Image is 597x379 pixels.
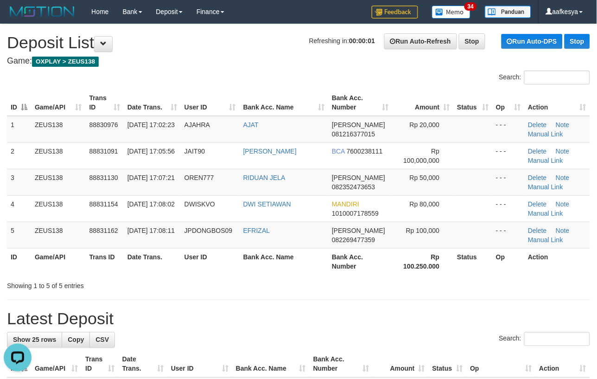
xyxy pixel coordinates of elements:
[454,90,493,116] th: Status: activate to sort column ascending
[528,121,546,128] a: Delete
[89,174,118,181] span: 88831130
[127,174,175,181] span: [DATE] 17:07:21
[243,200,291,208] a: DWI SETIAWAN
[556,227,570,234] a: Note
[384,33,457,49] a: Run Auto-Refresh
[524,90,590,116] th: Action: activate to sort column ascending
[406,227,439,234] span: Rp 100,000
[556,121,570,128] a: Note
[240,248,328,275] th: Bank Acc. Name
[31,248,86,275] th: Game/API
[492,222,524,248] td: - - -
[68,336,84,344] span: Copy
[232,351,310,378] th: Bank Acc. Name: activate to sort column ascending
[127,200,175,208] span: [DATE] 17:08:02
[528,174,546,181] a: Delete
[373,351,429,378] th: Amount: activate to sort column ascending
[528,210,563,217] a: Manual Link
[432,6,471,19] img: Button%20Memo.svg
[89,200,118,208] span: 88831154
[556,200,570,208] a: Note
[62,332,90,348] a: Copy
[528,236,563,244] a: Manual Link
[332,148,345,155] span: BCA
[492,142,524,169] td: - - -
[556,148,570,155] a: Note
[536,351,590,378] th: Action: activate to sort column ascending
[524,248,590,275] th: Action
[7,222,31,248] td: 5
[454,248,493,275] th: Status
[528,148,546,155] a: Delete
[492,195,524,222] td: - - -
[124,248,181,275] th: Date Trans.
[332,210,379,217] span: Copy 1010007178559 to clipboard
[7,332,62,348] a: Show 25 rows
[492,169,524,195] td: - - -
[410,121,440,128] span: Rp 20,000
[7,195,31,222] td: 4
[7,277,242,290] div: Showing 1 to 5 of 5 entries
[124,90,181,116] th: Date Trans.: activate to sort column ascending
[556,174,570,181] a: Note
[429,351,467,378] th: Status: activate to sort column ascending
[243,227,270,234] a: EFRIZAL
[459,33,485,49] a: Stop
[127,227,175,234] span: [DATE] 17:08:11
[528,200,546,208] a: Delete
[7,309,590,328] h1: Latest Deposit
[86,90,124,116] th: Trans ID: activate to sort column ascending
[528,183,563,191] a: Manual Link
[349,37,375,45] strong: 00:00:01
[332,130,375,138] span: Copy 081216377015 to clipboard
[7,169,31,195] td: 3
[243,148,297,155] a: [PERSON_NAME]
[4,4,32,32] button: Open LiveChat chat widget
[32,57,99,67] span: OXPLAY > ZEUS138
[119,351,167,378] th: Date Trans.: activate to sort column ascending
[240,90,328,116] th: Bank Acc. Name: activate to sort column ascending
[393,248,454,275] th: Rp 100.250.000
[332,236,375,244] span: Copy 082269477359 to clipboard
[332,200,359,208] span: MANDIRI
[528,227,546,234] a: Delete
[184,148,205,155] span: JAIT90
[410,174,440,181] span: Rp 50,000
[7,116,31,143] td: 1
[467,351,536,378] th: Op: activate to sort column ascending
[31,142,86,169] td: ZEUS138
[82,351,118,378] th: Trans ID: activate to sort column ascending
[31,351,82,378] th: Game/API: activate to sort column ascending
[89,121,118,128] span: 88830976
[127,148,175,155] span: [DATE] 17:05:56
[328,248,393,275] th: Bank Acc. Number
[7,248,31,275] th: ID
[464,2,477,11] span: 34
[127,121,175,128] span: [DATE] 17:02:23
[184,227,232,234] span: JPDONGBOS09
[7,142,31,169] td: 2
[7,90,31,116] th: ID: activate to sort column descending
[7,57,590,66] h4: Game:
[332,227,385,234] span: [PERSON_NAME]
[372,6,418,19] img: Feedback.jpg
[184,174,214,181] span: OREN777
[181,248,240,275] th: User ID
[13,336,56,344] span: Show 25 rows
[565,34,590,49] a: Stop
[89,332,115,348] a: CSV
[502,34,563,49] a: Run Auto-DPS
[310,351,373,378] th: Bank Acc. Number: activate to sort column ascending
[95,336,109,344] span: CSV
[492,116,524,143] td: - - -
[528,157,563,164] a: Manual Link
[243,121,259,128] a: AJAT
[492,90,524,116] th: Op: activate to sort column ascending
[184,121,210,128] span: AJAHRA
[404,148,440,164] span: Rp 100,000,000
[7,33,590,52] h1: Deposit List
[167,351,232,378] th: User ID: activate to sort column ascending
[499,332,590,346] label: Search:
[528,130,563,138] a: Manual Link
[7,5,77,19] img: MOTION_logo.png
